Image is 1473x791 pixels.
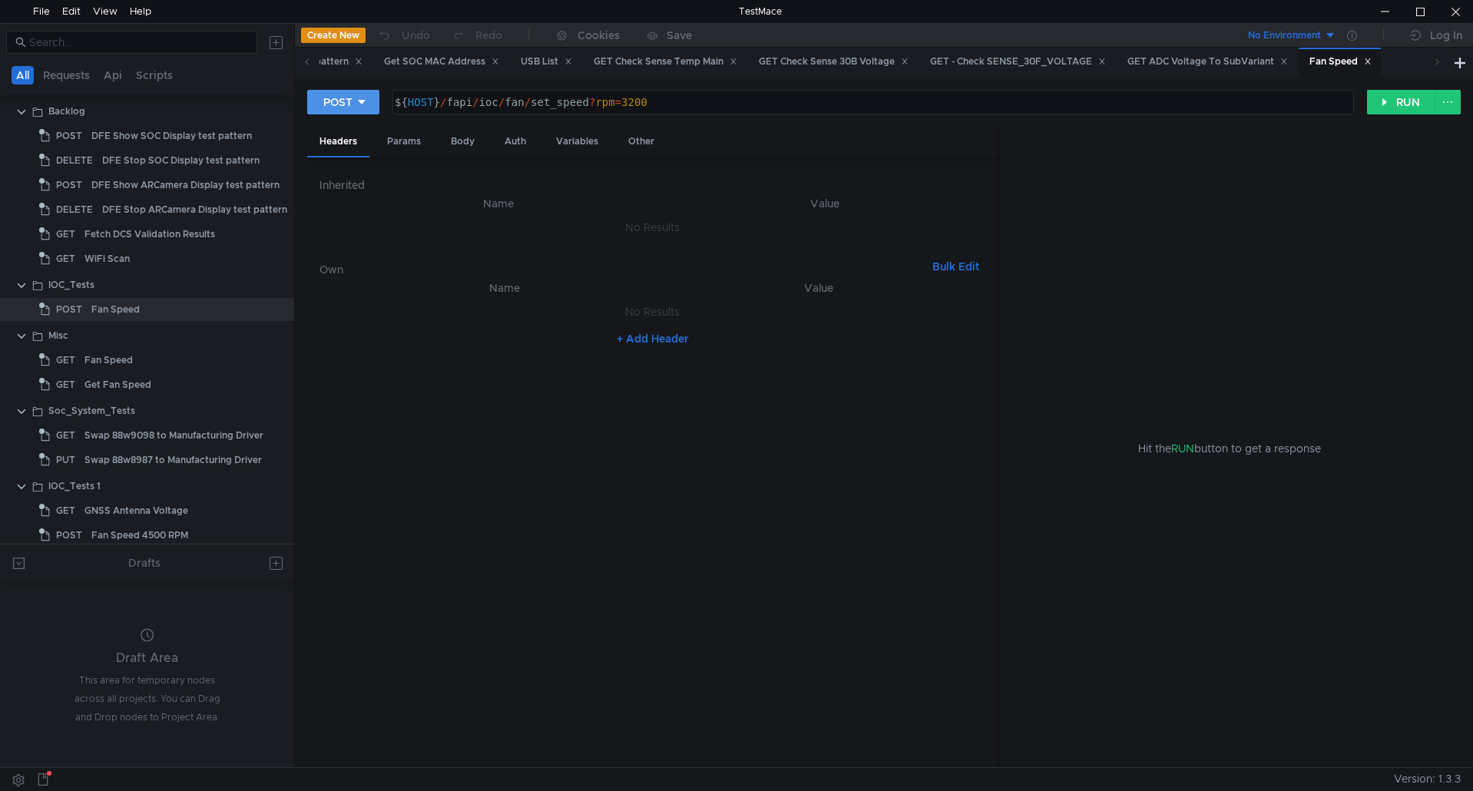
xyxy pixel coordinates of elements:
[441,24,513,47] button: Redo
[56,298,82,321] span: POST
[1248,28,1321,43] div: No Environment
[84,349,133,372] div: Fan Speed
[48,324,68,347] div: Misc
[1430,26,1462,45] div: Log In
[48,273,94,296] div: IOC_Tests
[366,24,441,47] button: Undo
[48,475,101,498] div: IOC_Tests 1
[56,198,93,221] span: DELETE
[56,349,75,372] span: GET
[99,66,127,84] button: Api
[439,127,487,156] div: Body
[56,499,75,522] span: GET
[611,329,695,348] button: + Add Header
[402,26,430,45] div: Undo
[56,174,82,197] span: POST
[48,100,85,123] div: Backlog
[56,373,75,396] span: GET
[128,554,161,572] div: Drafts
[56,424,75,447] span: GET
[91,124,252,147] div: DFE Show SOC Display test pattern
[384,54,499,70] div: Get SOC MAC Address
[29,34,248,51] input: Search...
[84,424,263,447] div: Swap 88w9098 to Manufacturing Driver
[84,223,215,246] div: Fetch DCS Validation Results
[56,149,93,172] span: DELETE
[91,174,280,197] div: DFE Show ARCamera Display test pattern
[56,223,75,246] span: GET
[344,279,664,297] th: Name
[1127,54,1288,70] div: GET ADC Voltage To SubVariant
[84,373,151,396] div: Get Fan Speed
[307,90,379,114] button: POST
[625,220,680,234] nz-embed-empty: No Results
[664,194,985,213] th: Value
[578,26,620,45] div: Cookies
[56,448,75,472] span: PUT
[492,127,538,156] div: Auth
[1367,90,1435,114] button: RUN
[38,66,94,84] button: Requests
[48,399,135,422] div: Soc_System_Tests
[926,257,985,276] button: Bulk Edit
[56,247,75,270] span: GET
[84,499,188,522] div: GNSS Antenna Voltage
[319,176,985,194] h6: Inherited
[625,305,680,319] nz-embed-empty: No Results
[667,30,692,41] div: Save
[930,54,1106,70] div: GET - Check SENSE_30F_VOLTAGE
[12,66,34,84] button: All
[332,194,664,213] th: Name
[616,127,667,156] div: Other
[91,524,188,547] div: Fan Speed 4500 RPM
[84,448,262,472] div: Swap 88w8987 to Manufacturing Driver
[1309,54,1372,70] div: Fan Speed
[475,26,502,45] div: Redo
[544,127,611,156] div: Variables
[84,247,130,270] div: WiFi Scan
[131,66,177,84] button: Scripts
[307,127,369,157] div: Headers
[1230,23,1336,48] button: No Environment
[301,28,366,43] button: Create New
[319,260,925,279] h6: Own
[323,94,353,111] div: POST
[56,124,82,147] span: POST
[375,127,433,156] div: Params
[1138,440,1321,457] span: Hit the button to get a response
[664,279,973,297] th: Value
[102,149,260,172] div: DFE Stop SOC Display test pattern
[594,54,737,70] div: GET Check Sense Temp Main
[1171,442,1194,455] span: RUN
[56,524,82,547] span: POST
[759,54,909,70] div: GET Check Sense 30B Voltage
[521,54,572,70] div: USB List
[91,298,140,321] div: Fan Speed
[1394,768,1461,790] span: Version: 1.3.3
[102,198,287,221] div: DFE Stop ARCamera Display test pattern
